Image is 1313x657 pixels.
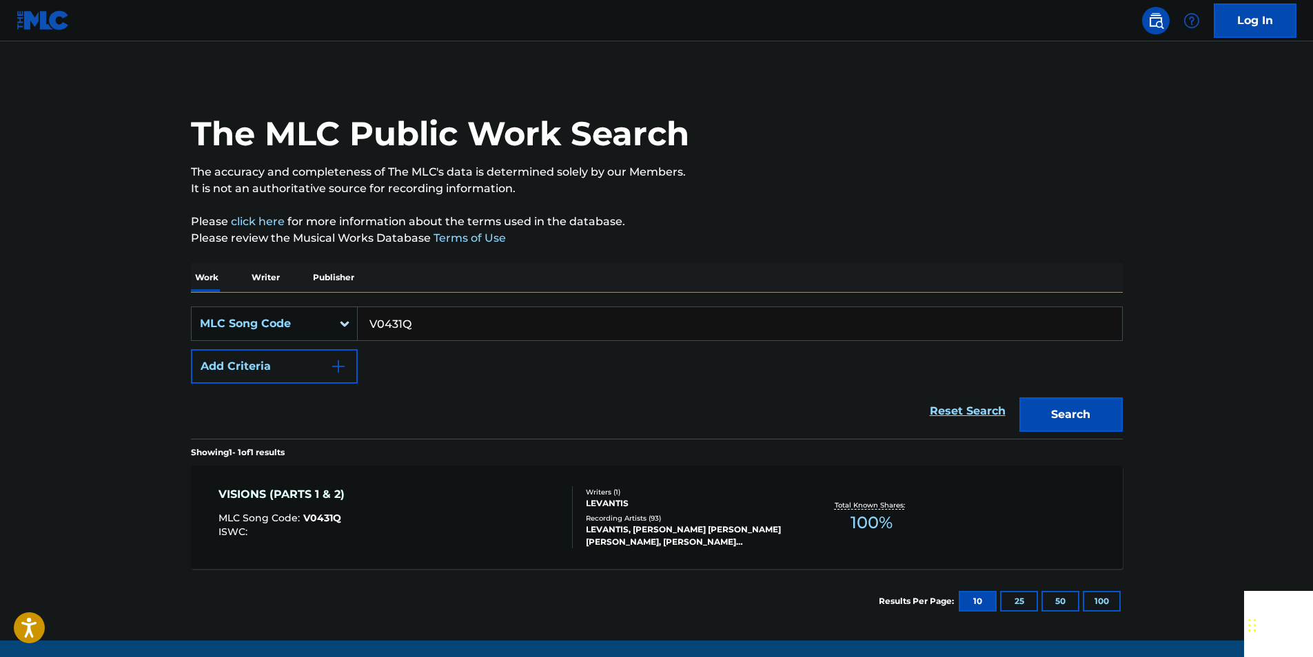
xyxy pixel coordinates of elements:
[1244,591,1313,657] iframe: Chat Widget
[218,486,352,503] div: VISIONS (PARTS 1 & 2)
[309,263,358,292] p: Publisher
[431,231,506,244] a: Terms of Use
[923,396,1012,426] a: Reset Search
[851,510,893,535] span: 100 %
[330,358,347,375] img: 9d2ae6d4665cec9f34b9.svg
[586,497,794,510] div: LEVANTIS
[835,500,908,510] p: Total Known Shares:
[1178,7,1205,34] div: Help
[191,263,223,292] p: Work
[191,446,285,459] p: Showing 1 - 1 of 1 results
[1148,12,1164,29] img: search
[586,487,794,497] div: Writers ( 1 )
[1142,7,1170,34] a: Public Search
[303,512,341,524] span: V0431Q
[191,113,689,154] h1: The MLC Public Work Search
[1019,397,1123,432] button: Search
[218,525,251,538] span: ISWC :
[1083,591,1121,612] button: 100
[586,523,794,548] div: LEVANTIS, [PERSON_NAME] [PERSON_NAME] [PERSON_NAME], [PERSON_NAME] [PERSON_NAME]
[200,315,324,332] div: MLC Song Code
[191,306,1123,439] form: Search Form
[191,230,1123,247] p: Please review the Musical Works Database
[586,513,794,523] div: Recording Artists ( 93 )
[879,595,957,607] p: Results Per Page:
[191,164,1123,180] p: The accuracy and completeness of The MLC's data is determined solely by our Members.
[17,10,70,30] img: MLC Logo
[191,349,358,384] button: Add Criteria
[231,215,285,228] a: click here
[191,466,1123,569] a: VISIONS (PARTS 1 & 2)MLC Song Code:V0431QISWC:Writers (1)LEVANTISRecording Artists (93)LEVANTIS, ...
[959,591,997,612] button: 10
[218,512,303,524] span: MLC Song Code :
[191,180,1123,197] p: It is not an authoritative source for recording information.
[1041,591,1079,612] button: 50
[247,263,284,292] p: Writer
[1183,12,1200,29] img: help
[191,213,1123,230] p: Please for more information about the terms used in the database.
[1248,605,1256,646] div: Drag
[1000,591,1038,612] button: 25
[1214,3,1296,38] a: Log In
